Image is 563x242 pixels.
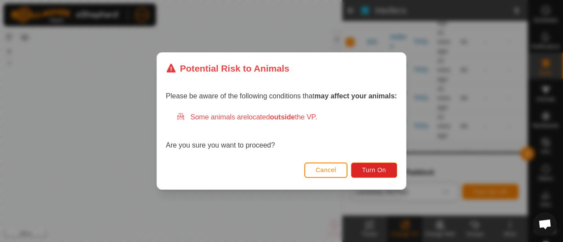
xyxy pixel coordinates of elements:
div: Open chat [533,212,557,236]
strong: outside [270,113,295,121]
span: Please be aware of the following conditions that [166,92,397,100]
div: Are you sure you want to proceed? [166,112,397,151]
span: Turn On [362,166,386,173]
button: Turn On [351,163,397,178]
span: Cancel [316,166,336,173]
div: Potential Risk to Animals [166,61,289,75]
button: Cancel [304,163,348,178]
div: Some animals are [176,112,397,123]
span: located the VP. [247,113,317,121]
strong: may affect your animals: [314,92,397,100]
